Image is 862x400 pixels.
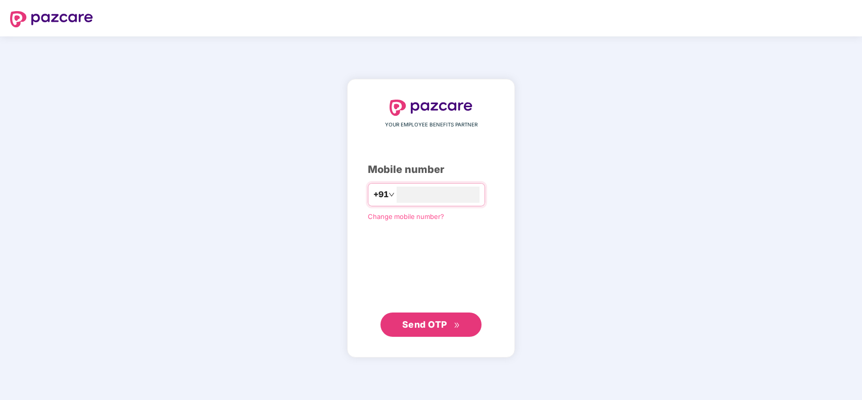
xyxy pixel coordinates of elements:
a: Change mobile number? [368,212,444,220]
button: Send OTPdouble-right [380,313,482,337]
div: Mobile number [368,162,494,177]
span: double-right [454,322,460,329]
span: YOUR EMPLOYEE BENEFITS PARTNER [385,121,477,129]
img: logo [390,100,472,116]
span: down [389,192,395,198]
span: Send OTP [402,319,447,330]
img: logo [10,11,93,27]
span: +91 [373,188,389,201]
